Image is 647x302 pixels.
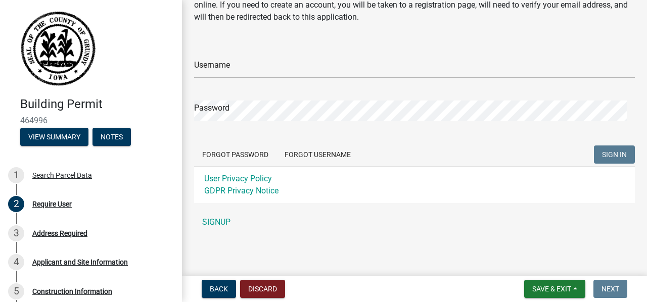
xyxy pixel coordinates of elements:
[594,145,635,164] button: SIGN IN
[20,11,96,86] img: Grundy County, Iowa
[93,128,131,146] button: Notes
[276,145,359,164] button: Forgot Username
[602,285,619,293] span: Next
[32,172,92,179] div: Search Parcel Data
[204,174,272,183] a: User Privacy Policy
[32,200,72,208] div: Require User
[210,285,228,293] span: Back
[20,128,88,146] button: View Summary
[32,288,112,295] div: Construction Information
[602,150,627,159] span: SIGN IN
[20,116,162,125] span: 464996
[204,186,279,195] a: GDPR Privacy Notice
[524,280,585,298] button: Save & Exit
[20,133,88,141] wm-modal-confirm: Summary
[8,283,24,299] div: 5
[32,230,87,237] div: Address Required
[93,133,131,141] wm-modal-confirm: Notes
[20,97,174,112] h4: Building Permit
[8,196,24,212] div: 2
[8,167,24,183] div: 1
[194,212,635,232] a: SIGNUP
[8,254,24,270] div: 4
[194,145,276,164] button: Forgot Password
[240,280,285,298] button: Discard
[202,280,236,298] button: Back
[32,259,128,266] div: Applicant and Site Information
[532,285,571,293] span: Save & Exit
[593,280,627,298] button: Next
[8,225,24,241] div: 3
